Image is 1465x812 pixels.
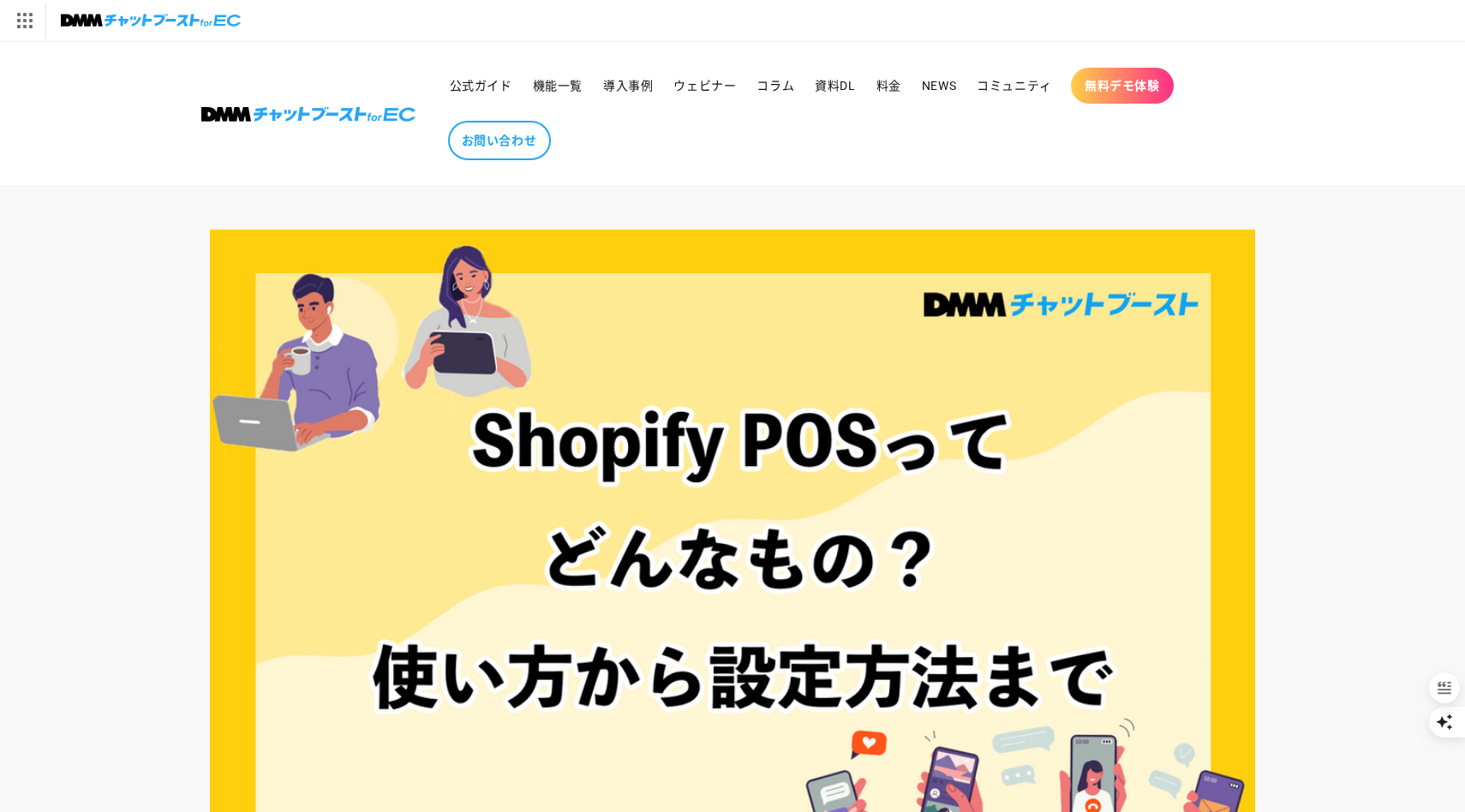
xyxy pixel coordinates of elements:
[746,68,804,104] a: コラム
[804,68,865,104] a: 資料DL
[439,68,523,104] a: 公式ガイド
[866,68,912,104] a: 料金
[966,68,1062,104] a: コミュニティ
[673,78,736,93] span: ウェビナー
[201,107,416,122] img: 株式会社DMM Boost
[663,68,746,104] a: ウェビナー
[533,78,583,93] span: 機能一覧
[756,78,794,93] span: コラム
[448,121,551,160] a: お問い合わせ
[876,78,901,93] span: 料金
[450,78,512,93] span: 公式ガイド
[1071,68,1174,104] a: 無料デモ体験
[3,3,45,39] img: サービス
[462,133,537,148] span: お問い合わせ
[912,68,966,104] a: NEWS
[1085,78,1160,93] span: 無料デモ体験
[593,68,663,104] a: 導入事例
[603,78,653,93] span: 導入事例
[523,68,593,104] a: 機能一覧
[815,78,855,93] span: 資料DL
[977,78,1052,93] span: コミュニティ
[922,78,956,93] span: NEWS
[61,9,241,33] img: チャットブーストforEC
